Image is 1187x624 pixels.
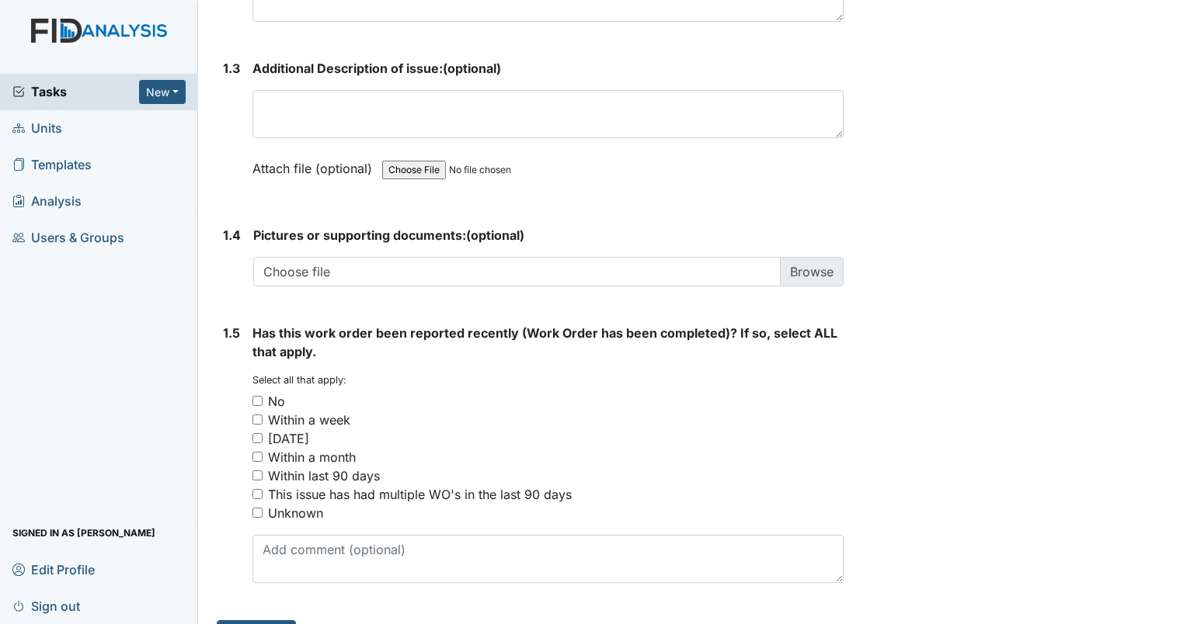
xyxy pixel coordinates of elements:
div: [DATE] [268,429,309,448]
div: Within a month [268,448,356,466]
input: Unknown [252,508,263,518]
input: This issue has had multiple WO's in the last 90 days [252,489,263,499]
div: No [268,392,285,411]
input: Within last 90 days [252,470,263,480]
div: This issue has had multiple WO's in the last 90 days [268,485,572,504]
div: Within last 90 days [268,466,380,485]
div: Unknown [268,504,323,522]
label: 1.5 [223,324,240,342]
small: Select all that apply: [252,374,346,386]
input: [DATE] [252,433,263,443]
button: New [139,80,186,104]
span: Edit Profile [12,557,95,581]
label: 1.4 [223,226,241,244]
span: Has this work order been reported recently (Work Order has been completed)? If so, select ALL tha... [252,325,837,359]
input: Within a week [252,414,263,425]
label: Attach file (optional) [252,151,378,178]
input: Within a month [252,452,263,462]
span: Additional Description of issue: [252,61,443,76]
span: Users & Groups [12,226,124,250]
span: Analysis [12,189,82,213]
div: Within a week [268,411,350,429]
label: 1.3 [223,59,240,78]
span: Signed in as [PERSON_NAME] [12,521,155,545]
span: Pictures or supporting documents: [253,227,466,243]
strong: (optional) [252,59,844,78]
strong: (optional) [253,226,844,244]
span: Templates [12,153,92,177]
a: Tasks [12,82,139,101]
span: Sign out [12,594,80,618]
span: Units [12,116,62,140]
input: No [252,396,263,406]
